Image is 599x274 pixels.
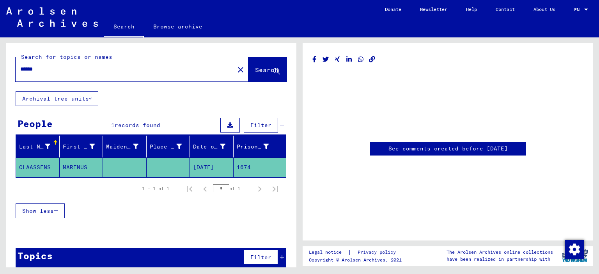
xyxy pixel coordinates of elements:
div: Maiden Name [106,143,138,151]
button: Share on Facebook [310,55,319,64]
p: The Arolsen Archives online collections [447,249,553,256]
div: Place of Birth [150,143,182,151]
div: Last Name [19,143,50,151]
a: Legal notice [309,248,348,256]
button: Archival tree units [16,91,98,106]
a: Search [104,17,144,37]
div: of 1 [213,185,252,192]
button: Filter [244,250,278,265]
div: First Name [63,140,105,153]
mat-icon: close [236,65,245,74]
mat-header-cell: Prisoner # [234,136,286,157]
mat-cell: CLAASSENS [16,158,60,177]
p: Copyright © Arolsen Archives, 2021 [309,256,405,263]
div: Place of Birth [150,140,192,153]
button: Search [248,57,287,81]
span: 1 [111,122,115,129]
span: Filter [250,254,271,261]
div: First Name [63,143,95,151]
mat-cell: 1674 [234,158,286,177]
button: Share on Twitter [322,55,330,64]
button: Last page [268,181,283,196]
mat-header-cell: Maiden Name [103,136,147,157]
button: Clear [233,62,248,77]
span: Search [255,66,278,74]
mat-cell: MARINUS [60,158,103,177]
div: Topics [18,249,53,263]
button: First page [182,181,197,196]
p: have been realized in partnership with [447,256,553,263]
button: Show less [16,203,65,218]
div: Date of Birth [193,143,225,151]
img: Change consent [565,240,584,259]
button: Share on LinkedIn [345,55,353,64]
button: Share on WhatsApp [357,55,365,64]
span: Show less [22,207,54,214]
div: Maiden Name [106,140,148,153]
a: Privacy policy [351,248,405,256]
div: Last Name [19,140,60,153]
button: Previous page [197,181,213,196]
mat-header-cell: Date of Birth [190,136,234,157]
span: Filter [250,122,271,129]
mat-label: Search for topics or names [21,53,112,60]
div: Date of Birth [193,140,235,153]
mat-header-cell: Last Name [16,136,60,157]
div: People [18,117,53,131]
span: EN [574,7,583,12]
div: | [309,248,405,256]
img: Arolsen_neg.svg [6,7,98,27]
mat-header-cell: Place of Birth [147,136,190,157]
img: yv_logo.png [560,246,590,265]
a: Browse archive [144,17,212,36]
div: Prisoner # [237,143,269,151]
button: Copy link [368,55,376,64]
div: Prisoner # [237,140,279,153]
span: records found [115,122,160,129]
mat-cell: [DATE] [190,158,234,177]
a: See comments created before [DATE] [388,145,508,153]
mat-header-cell: First Name [60,136,103,157]
button: Filter [244,118,278,133]
button: Share on Xing [333,55,342,64]
div: 1 – 1 of 1 [142,185,169,192]
button: Next page [252,181,268,196]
